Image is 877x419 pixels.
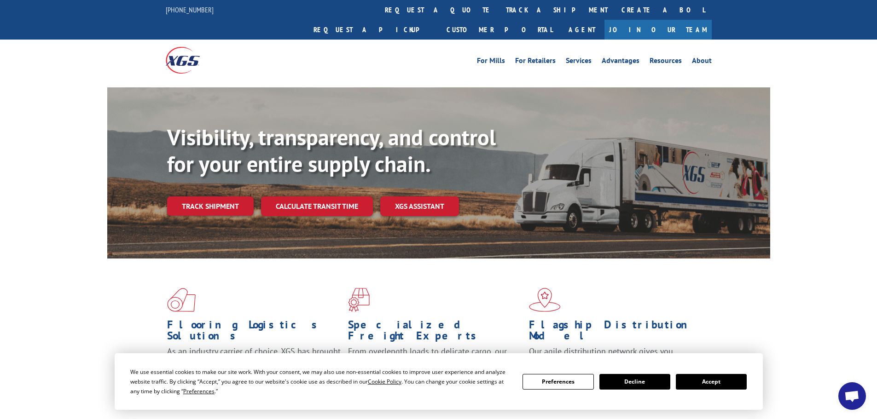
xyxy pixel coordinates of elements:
[167,319,341,346] h1: Flooring Logistics Solutions
[650,57,682,67] a: Resources
[529,288,561,312] img: xgs-icon-flagship-distribution-model-red
[529,346,698,367] span: Our agile distribution network gives you nationwide inventory management on demand.
[307,20,440,40] a: Request a pickup
[676,374,747,390] button: Accept
[477,57,505,67] a: For Mills
[166,5,214,14] a: [PHONE_NUMBER]
[559,20,604,40] a: Agent
[515,57,556,67] a: For Retailers
[348,346,522,387] p: From overlength loads to delicate cargo, our experienced staff knows the best way to move your fr...
[380,196,459,216] a: XGS ASSISTANT
[368,378,401,385] span: Cookie Policy
[167,123,496,178] b: Visibility, transparency, and control for your entire supply chain.
[167,288,196,312] img: xgs-icon-total-supply-chain-intelligence-red
[529,319,703,346] h1: Flagship Distribution Model
[167,196,254,216] a: Track shipment
[602,57,639,67] a: Advantages
[261,196,373,216] a: Calculate transit time
[130,367,511,396] div: We use essential cookies to make our site work. With your consent, we may also use non-essential ...
[566,57,592,67] a: Services
[838,382,866,410] div: Open chat
[523,374,593,390] button: Preferences
[440,20,559,40] a: Customer Portal
[348,319,522,346] h1: Specialized Freight Experts
[604,20,712,40] a: Join Our Team
[167,346,341,379] span: As an industry carrier of choice, XGS has brought innovation and dedication to flooring logistics...
[348,288,370,312] img: xgs-icon-focused-on-flooring-red
[183,387,215,395] span: Preferences
[599,374,670,390] button: Decline
[692,57,712,67] a: About
[115,353,763,410] div: Cookie Consent Prompt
